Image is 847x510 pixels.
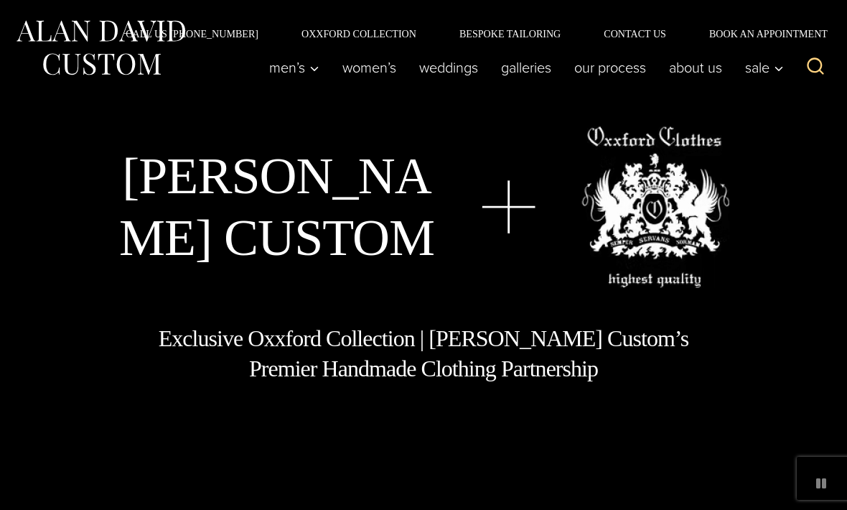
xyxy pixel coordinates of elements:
nav: Secondary Navigation [104,29,833,39]
a: Our Process [563,53,658,82]
a: About Us [658,53,734,82]
a: weddings [408,53,490,82]
a: Galleries [490,53,563,82]
button: pause animated background image [810,472,833,495]
a: Call Us [PHONE_NUMBER] [104,29,280,39]
a: Women’s [331,53,408,82]
a: Oxxford Collection [280,29,438,39]
h1: [PERSON_NAME] Custom [118,145,436,269]
span: Sale [745,60,784,75]
a: Bespoke Tailoring [438,29,582,39]
nav: Primary Navigation [258,53,791,82]
img: Alan David Custom [14,16,187,80]
a: Contact Us [582,29,688,39]
button: View Search Form [798,50,833,85]
h1: Exclusive Oxxford Collection | [PERSON_NAME] Custom’s Premier Handmade Clothing Partnership [157,324,690,384]
span: Men’s [269,60,319,75]
a: Book an Appointment [688,29,833,39]
img: oxxford clothes, highest quality [581,126,729,288]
